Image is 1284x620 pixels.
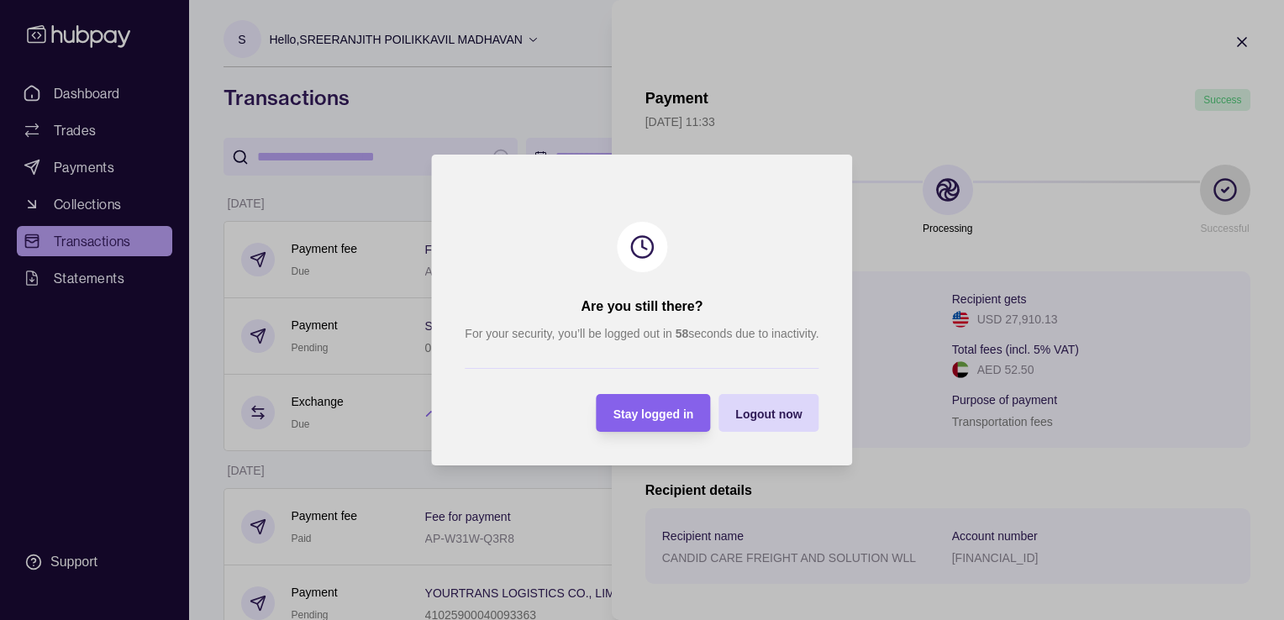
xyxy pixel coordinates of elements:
span: Logout now [735,407,802,421]
p: For your security, you’ll be logged out in seconds due to inactivity. [465,324,818,343]
strong: 58 [676,327,689,340]
h2: Are you still there? [581,297,703,316]
span: Stay logged in [613,407,694,421]
button: Stay logged in [597,394,711,432]
button: Logout now [718,394,818,432]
